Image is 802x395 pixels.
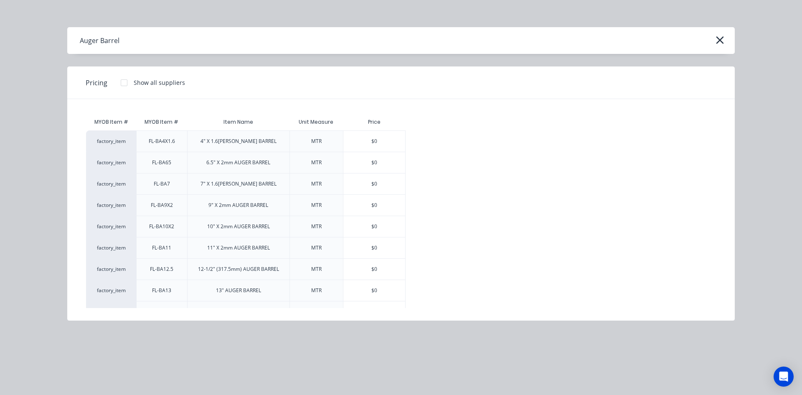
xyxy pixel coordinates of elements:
div: 13" AUGER BARREL [216,287,261,294]
div: MTR [311,138,322,145]
div: $0 [343,301,405,322]
div: MTR [311,180,322,188]
div: factory_item [86,216,136,237]
div: FL-BA10X2 [149,223,174,230]
div: $0 [343,173,405,194]
div: FL-BA11 [152,244,171,252]
div: $0 [343,152,405,173]
div: Auger Barrel [80,36,119,46]
div: FL-BA9X2 [151,201,173,209]
div: 10" X 2mm AUGER BARREL [207,223,270,230]
div: Unit Measure [292,112,340,133]
div: $0 [343,237,405,258]
div: factory_item [86,194,136,216]
div: 7" X 1.6[PERSON_NAME] BARREL [200,180,277,188]
div: Item Name [217,112,260,133]
div: MYOB Item # [86,114,136,130]
div: MTR [311,223,322,230]
div: MTR [311,287,322,294]
div: FL-BA7 [154,180,170,188]
div: factory_item [86,173,136,194]
div: MTR [311,201,322,209]
div: factory_item [86,301,136,322]
div: MTR [311,265,322,273]
div: 11" X 2mm AUGER BARREL [207,244,270,252]
div: FL-BA13 [152,287,171,294]
div: $0 [343,280,405,301]
div: $0 [343,216,405,237]
div: factory_item [86,237,136,258]
div: factory_item [86,130,136,152]
div: 4" X 1.6[PERSON_NAME] BARREL [200,138,277,145]
div: FL-BA4X1.6 [149,138,175,145]
div: factory_item [86,152,136,173]
div: Open Intercom Messenger [774,367,794,387]
div: 9" X 2mm AUGER BARREL [208,201,268,209]
div: FL-BA65 [152,159,171,166]
div: Show all suppliers [134,78,185,87]
div: 12-1/2" (317.5mm) AUGER BARREL [198,265,279,273]
div: $0 [343,259,405,280]
div: factory_item [86,258,136,280]
div: FL-BA12.5 [150,265,173,273]
div: 6.5" X 2mm AUGER BARREL [206,159,270,166]
div: factory_item [86,280,136,301]
div: MTR [311,244,322,252]
span: Pricing [86,78,107,88]
div: MYOB Item # [138,112,185,133]
div: $0 [343,131,405,152]
div: MTR [311,159,322,166]
div: Price [343,114,406,130]
div: $0 [343,195,405,216]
